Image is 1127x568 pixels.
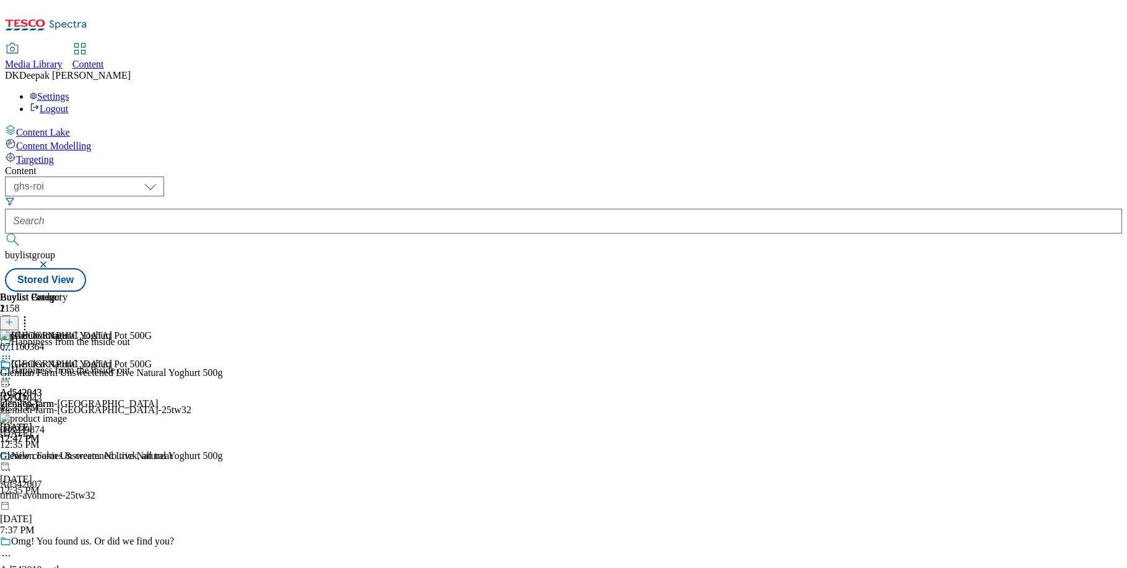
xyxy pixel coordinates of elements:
span: Targeting [16,154,54,165]
svg: Search Filters [5,196,15,206]
span: Media Library [5,59,63,69]
span: DK [5,70,19,81]
span: Content Modelling [16,141,91,151]
a: Settings [30,91,69,102]
a: Targeting [5,152,1122,165]
input: Search [5,209,1122,234]
div: Omg! You found us. Or did we find you? [11,536,174,547]
a: Content Modelling [5,138,1122,152]
span: Content [72,59,104,69]
span: Deepak [PERSON_NAME] [19,70,131,81]
div: Content [5,165,1122,177]
a: Media Library [5,44,63,70]
a: Content [72,44,104,70]
span: Content Lake [16,127,70,138]
span: buylistgroup [5,250,55,260]
a: Logout [30,103,68,114]
a: Content Lake [5,125,1122,138]
button: Stored View [5,268,86,292]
